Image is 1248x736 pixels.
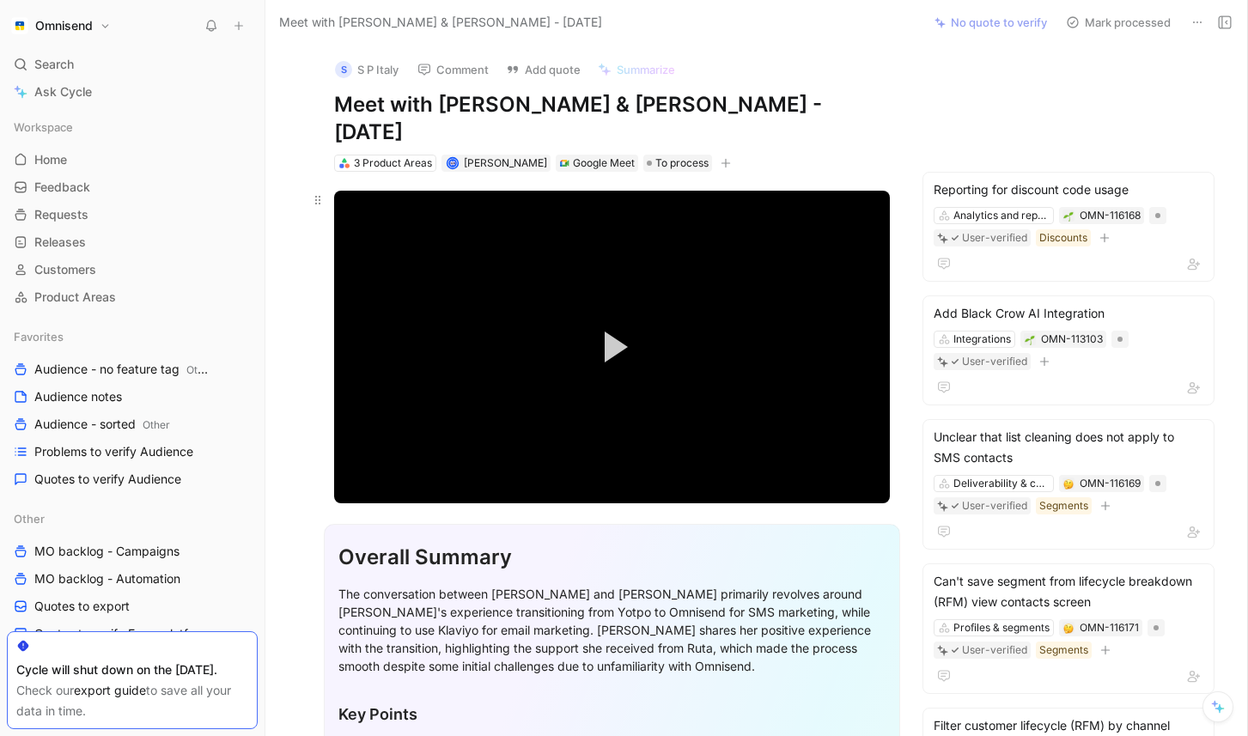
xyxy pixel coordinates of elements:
[1062,210,1074,222] button: 🌱
[34,416,170,434] span: Audience - sorted
[338,703,886,726] div: Key Points
[7,284,258,310] a: Product Areas
[962,642,1027,659] div: User-verified
[7,384,258,410] a: Audience notes
[655,155,709,172] span: To process
[7,466,258,492] a: Quotes to verify Audience
[7,257,258,283] a: Customers
[14,119,73,136] span: Workspace
[334,191,890,503] div: Video Player
[573,155,635,172] div: Google Meet
[34,471,181,488] span: Quotes to verify Audience
[7,229,258,255] a: Releases
[1063,623,1074,634] img: 🤔
[7,52,258,77] div: Search
[1039,497,1088,514] div: Segments
[1080,207,1141,224] div: OMN-116168
[7,174,258,200] a: Feedback
[338,585,886,675] div: The conversation between [PERSON_NAME] and [PERSON_NAME] primarily revolves around [PERSON_NAME]'...
[934,427,1203,468] div: Unclear that list cleaning does not apply to SMS contacts
[464,156,547,169] span: [PERSON_NAME]
[1062,477,1074,490] button: 🤔
[643,155,712,172] div: To process
[1063,211,1074,222] img: 🌱
[34,234,86,251] span: Releases
[7,356,258,382] a: Audience - no feature tagOther
[279,12,602,33] span: Meet with [PERSON_NAME] & [PERSON_NAME] - [DATE]
[953,331,1011,348] div: Integrations
[7,439,258,465] a: Problems to verify Audience
[7,593,258,619] a: Quotes to export
[7,147,258,173] a: Home
[34,598,130,615] span: Quotes to export
[1080,475,1141,492] div: OMN-116169
[354,155,432,172] div: 3 Product Areas
[1024,333,1036,345] button: 🌱
[34,261,96,278] span: Customers
[1063,479,1074,490] img: 🤔
[34,179,90,196] span: Feedback
[574,308,651,386] button: Play Video
[953,475,1050,492] div: Deliverability & compliance
[934,571,1203,612] div: Can't save segment from lifecycle breakdown (RFM) view contacts screen
[34,388,122,405] span: Audience notes
[16,680,248,721] div: Check our to save all your data in time.
[143,418,170,431] span: Other
[14,510,45,527] span: Other
[34,543,180,560] span: MO backlog - Campaigns
[1062,622,1074,634] button: 🤔
[1080,619,1139,636] div: OMN-116171
[34,289,116,306] span: Product Areas
[7,324,258,350] div: Favorites
[327,57,406,82] button: SS P Italy
[7,14,115,38] button: OmnisendOmnisend
[338,542,886,573] div: Overall Summary
[934,303,1203,324] div: Add Black Crow AI Integration
[34,443,193,460] span: Problems to verify Audience
[186,363,214,376] span: Other
[335,61,352,78] div: S
[953,619,1050,636] div: Profiles & segments
[35,18,93,33] h1: Omnisend
[34,82,92,102] span: Ask Cycle
[7,202,258,228] a: Requests
[1039,642,1088,659] div: Segments
[927,10,1055,34] button: No quote to verify
[590,58,683,82] button: Summarize
[962,497,1027,514] div: User-verified
[334,91,890,146] h1: Meet with [PERSON_NAME] & [PERSON_NAME] - [DATE]
[7,621,258,647] a: Quotes to verify Ecom platforms
[1039,229,1087,246] div: Discounts
[7,411,258,437] a: Audience - sortedOther
[962,229,1027,246] div: User-verified
[34,625,216,642] span: Quotes to verify Ecom platforms
[34,361,213,379] span: Audience - no feature tag
[934,715,1203,736] div: Filter customer lifecycle (RFM) by channel
[34,54,74,75] span: Search
[11,17,28,34] img: Omnisend
[7,506,258,532] div: Other
[7,114,258,140] div: Workspace
[7,79,258,105] a: Ask Cycle
[498,58,588,82] button: Add quote
[7,538,258,564] a: MO backlog - Campaigns
[1058,10,1178,34] button: Mark processed
[34,206,88,223] span: Requests
[617,62,675,77] span: Summarize
[34,570,180,587] span: MO backlog - Automation
[410,58,496,82] button: Comment
[74,683,146,697] a: export guide
[447,159,457,168] img: avatar
[934,179,1203,200] div: Reporting for discount code usage
[34,151,67,168] span: Home
[1041,331,1103,348] div: OMN-113103
[953,207,1050,224] div: Analytics and reports
[7,566,258,592] a: MO backlog - Automation
[1025,335,1035,345] img: 🌱
[962,353,1027,370] div: User-verified
[14,328,64,345] span: Favorites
